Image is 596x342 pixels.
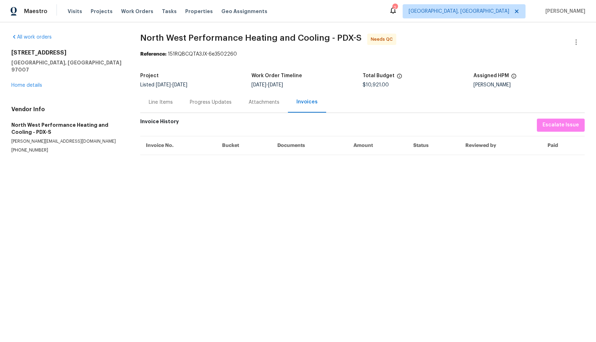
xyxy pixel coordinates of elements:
div: Attachments [249,99,279,106]
th: Documents [272,136,348,155]
span: Maestro [24,8,47,15]
h5: [GEOGRAPHIC_DATA], [GEOGRAPHIC_DATA] 97007 [11,59,123,73]
span: North West Performance Heating and Cooling - PDX-S [140,34,362,42]
div: [PERSON_NAME] [473,82,585,87]
th: Invoice No. [140,136,216,155]
h6: Invoice History [140,119,179,128]
span: [DATE] [268,82,283,87]
span: - [156,82,187,87]
a: All work orders [11,35,52,40]
span: Escalate Issue [543,121,579,130]
h5: North West Performance Heating and Cooling - PDX-S [11,121,123,136]
span: [GEOGRAPHIC_DATA], [GEOGRAPHIC_DATA] [409,8,509,15]
p: [PHONE_NUMBER] [11,147,123,153]
span: Listed [140,82,187,87]
span: [DATE] [251,82,266,87]
span: Projects [91,8,113,15]
span: Needs QC [371,36,396,43]
th: Reviewed by [460,136,542,155]
div: 2 [392,4,397,11]
h2: [STREET_ADDRESS] [11,49,123,56]
h4: Vendor Info [11,106,123,113]
span: - [251,82,283,87]
span: Geo Assignments [221,8,267,15]
b: Reference: [140,52,166,57]
h5: Total Budget [363,73,395,78]
span: $10,921.00 [363,82,389,87]
div: Line Items [149,99,173,106]
span: Work Orders [121,8,153,15]
span: [DATE] [156,82,171,87]
div: Progress Updates [190,99,232,106]
div: 151RQBCQTA3JX-6e3502260 [140,51,585,58]
th: Bucket [216,136,272,155]
div: Invoices [296,98,318,106]
span: Visits [68,8,82,15]
span: Properties [185,8,213,15]
span: Tasks [162,9,177,14]
th: Amount [348,136,408,155]
p: [PERSON_NAME][EMAIL_ADDRESS][DOMAIN_NAME] [11,138,123,144]
span: The total cost of line items that have been proposed by Opendoor. This sum includes line items th... [397,73,402,82]
th: Paid [542,136,585,155]
span: The hpm assigned to this work order. [511,73,517,82]
span: [PERSON_NAME] [543,8,585,15]
h5: Assigned HPM [473,73,509,78]
button: Escalate Issue [537,119,585,132]
span: [DATE] [172,82,187,87]
h5: Project [140,73,159,78]
h5: Work Order Timeline [251,73,302,78]
th: Status [408,136,459,155]
a: Home details [11,83,42,88]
